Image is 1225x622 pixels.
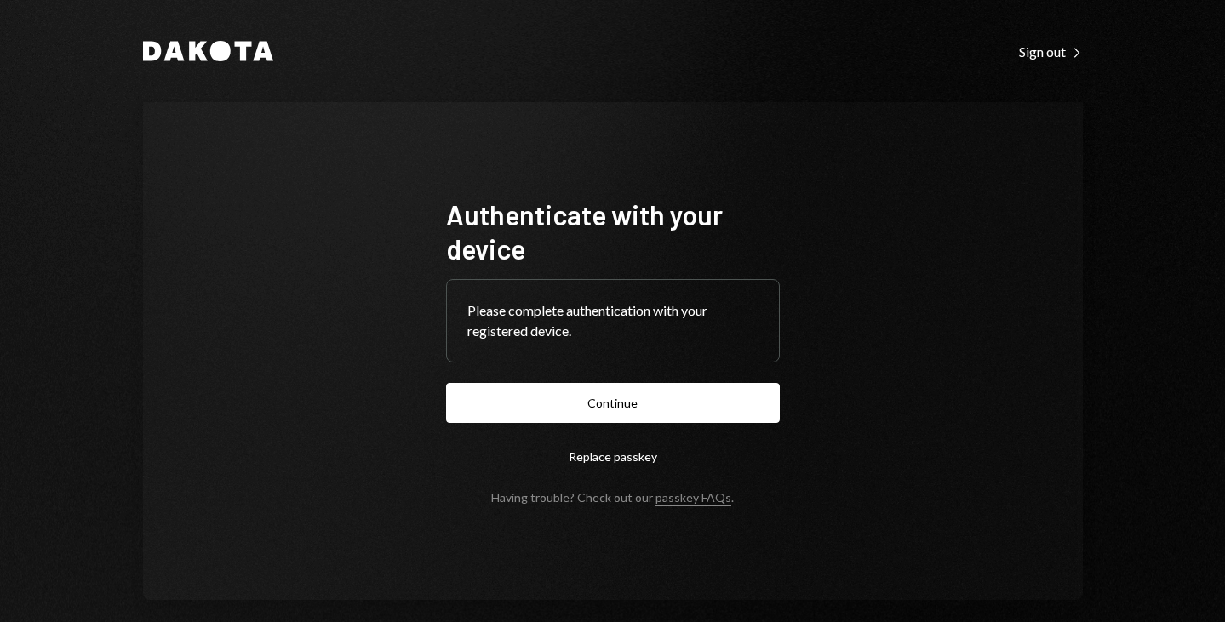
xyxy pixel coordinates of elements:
[1019,42,1083,60] a: Sign out
[467,300,758,341] div: Please complete authentication with your registered device.
[1019,43,1083,60] div: Sign out
[655,490,731,506] a: passkey FAQs
[446,437,780,476] button: Replace passkey
[491,490,734,505] div: Having trouble? Check out our .
[446,197,780,265] h1: Authenticate with your device
[446,383,780,423] button: Continue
